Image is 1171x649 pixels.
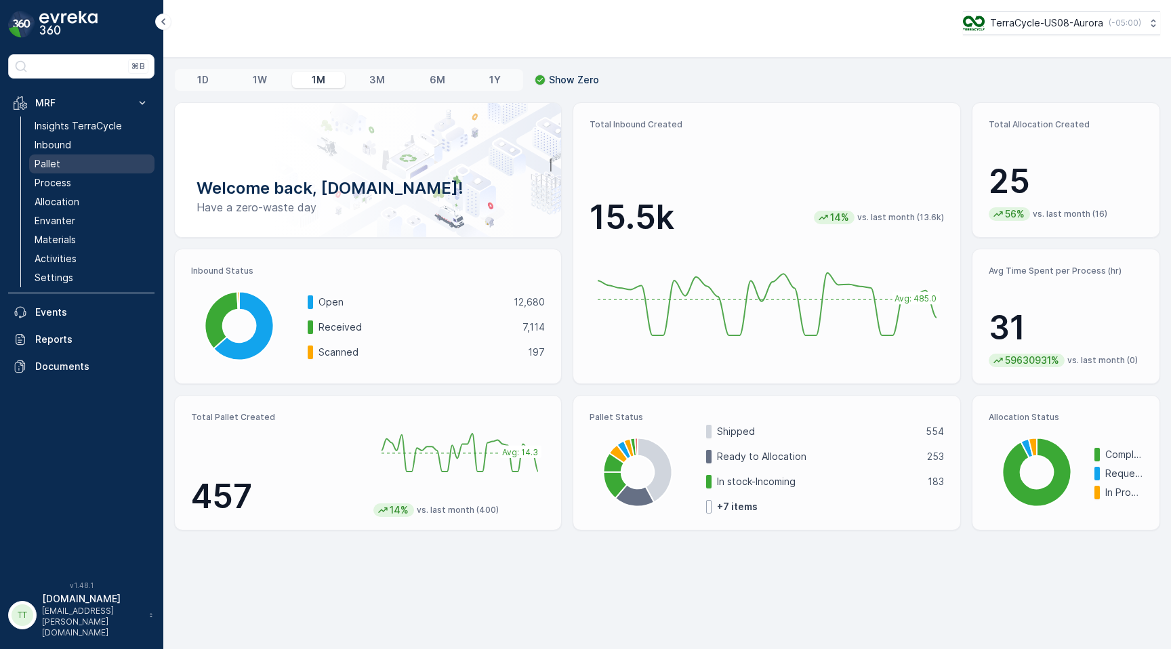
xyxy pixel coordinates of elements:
[522,320,545,334] p: 7,114
[29,173,155,192] a: Process
[717,425,916,438] p: Shipped
[191,476,363,517] p: 457
[1004,207,1026,221] p: 56%
[1105,486,1143,499] p: In Progress
[42,592,142,606] p: [DOMAIN_NAME]
[590,412,943,423] p: Pallet Status
[35,195,79,209] p: Allocation
[29,249,155,268] a: Activities
[717,500,758,514] p: + 7 items
[8,299,155,326] a: Events
[197,177,539,199] p: Welcome back, [DOMAIN_NAME]!
[590,119,943,130] p: Total Inbound Created
[417,505,499,516] p: vs. last month (400)
[1109,18,1141,28] p: ( -05:00 )
[8,592,155,638] button: TT[DOMAIN_NAME][EMAIL_ADDRESS][PERSON_NAME][DOMAIN_NAME]
[990,16,1103,30] p: TerraCycle-US08-Aurora
[29,135,155,154] a: Inbound
[35,96,127,110] p: MRF
[8,353,155,380] a: Documents
[8,11,35,38] img: logo
[717,450,918,463] p: Ready to Allocation
[590,197,674,238] p: 15.5k
[528,346,545,359] p: 197
[963,16,985,30] img: image_ci7OI47.png
[989,161,1143,202] p: 25
[989,308,1143,348] p: 31
[319,295,505,309] p: Open
[1105,448,1143,461] p: Completed
[927,450,944,463] p: 253
[197,73,209,87] p: 1D
[857,212,944,223] p: vs. last month (13.6k)
[29,211,155,230] a: Envanter
[489,73,501,87] p: 1Y
[926,425,944,438] p: 554
[35,333,149,346] p: Reports
[131,61,145,72] p: ⌘B
[29,268,155,287] a: Settings
[197,199,539,215] p: Have a zero-waste day
[388,503,410,517] p: 14%
[35,157,60,171] p: Pallet
[35,271,73,285] p: Settings
[8,581,155,589] span: v 1.48.1
[39,11,98,38] img: logo_dark-DEwI_e13.png
[989,412,1143,423] p: Allocation Status
[514,295,545,309] p: 12,680
[963,11,1160,35] button: TerraCycle-US08-Aurora(-05:00)
[42,606,142,638] p: [EMAIL_ADDRESS][PERSON_NAME][DOMAIN_NAME]
[191,266,545,276] p: Inbound Status
[35,176,71,190] p: Process
[369,73,385,87] p: 3M
[1033,209,1107,219] p: vs. last month (16)
[319,320,514,334] p: Received
[989,266,1143,276] p: Avg Time Spent per Process (hr)
[829,211,850,224] p: 14%
[717,475,918,488] p: In stock-Incoming
[1067,355,1138,366] p: vs. last month (0)
[12,604,33,626] div: TT
[1105,467,1143,480] p: Requested
[549,73,599,87] p: Show Zero
[430,73,445,87] p: 6M
[191,412,363,423] p: Total Pallet Created
[29,154,155,173] a: Pallet
[35,252,77,266] p: Activities
[8,89,155,117] button: MRF
[312,73,325,87] p: 1M
[29,192,155,211] a: Allocation
[29,117,155,135] a: Insights TerraCycle
[35,214,75,228] p: Envanter
[35,306,149,319] p: Events
[319,346,519,359] p: Scanned
[35,233,76,247] p: Materials
[989,119,1143,130] p: Total Allocation Created
[35,119,122,133] p: Insights TerraCycle
[35,138,71,152] p: Inbound
[1004,354,1061,367] p: 59630931%
[35,360,149,373] p: Documents
[928,475,944,488] p: 183
[29,230,155,249] a: Materials
[8,326,155,353] a: Reports
[253,73,267,87] p: 1W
